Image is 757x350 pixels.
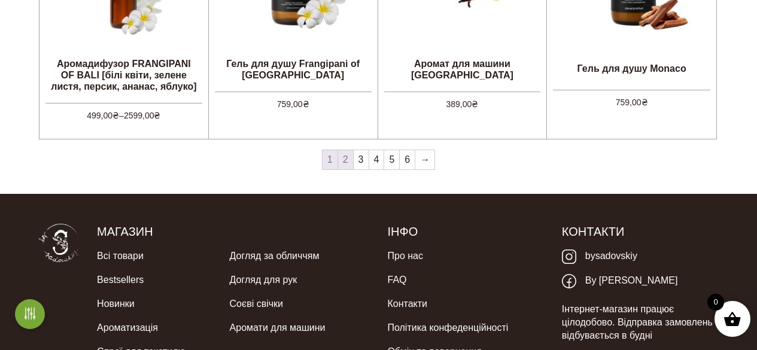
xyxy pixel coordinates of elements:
a: Bestsellers [97,268,144,292]
h5: Інфо [387,224,543,239]
a: Про нас [387,244,422,268]
a: 3 [354,150,369,169]
span: ₴ [154,111,160,120]
h2: Аромат для машини [GEOGRAPHIC_DATA] [378,53,547,86]
a: 5 [384,150,399,169]
bdi: 2599,00 [124,111,161,120]
h2: Гель для душу Frangipani of [GEOGRAPHIC_DATA] [209,53,378,86]
a: Політика конфеденційності [387,316,508,340]
span: 1 [323,150,338,169]
h2: Гель для душу Monaco [547,54,716,84]
a: Соєві свічки [230,292,283,316]
a: Контакти [387,292,427,316]
a: → [415,150,434,169]
a: bysadovskiy [562,244,637,269]
p: Інтернет-магазин працює цілодобово. Відправка замовлень відбувається в будні [562,303,718,343]
span: ₴ [472,99,478,109]
span: 0 [707,294,724,311]
a: Догляд за обличчям [230,244,320,268]
a: Ароматизація [97,316,158,340]
bdi: 389,00 [446,99,478,109]
bdi: 759,00 [277,99,309,109]
a: Всі товари [97,244,144,268]
span: ₴ [303,99,309,109]
a: By [PERSON_NAME] [562,269,678,293]
bdi: 499,00 [87,111,119,120]
h5: Контакти [562,224,718,239]
span: – [45,103,202,122]
a: Аромати для машини [230,316,326,340]
a: 4 [369,150,384,169]
a: FAQ [387,268,406,292]
a: 2 [338,150,353,169]
a: Новинки [97,292,135,316]
h5: Магазин [97,224,369,239]
a: Догляд для рук [230,268,297,292]
bdi: 759,00 [616,98,648,107]
h2: Аромадифузор FRANGIPANI OF BALI [білі квіти, зелене листя, персик, ананас, яблуко] [39,53,208,98]
span: ₴ [642,98,648,107]
span: ₴ [113,111,119,120]
a: 6 [400,150,415,169]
